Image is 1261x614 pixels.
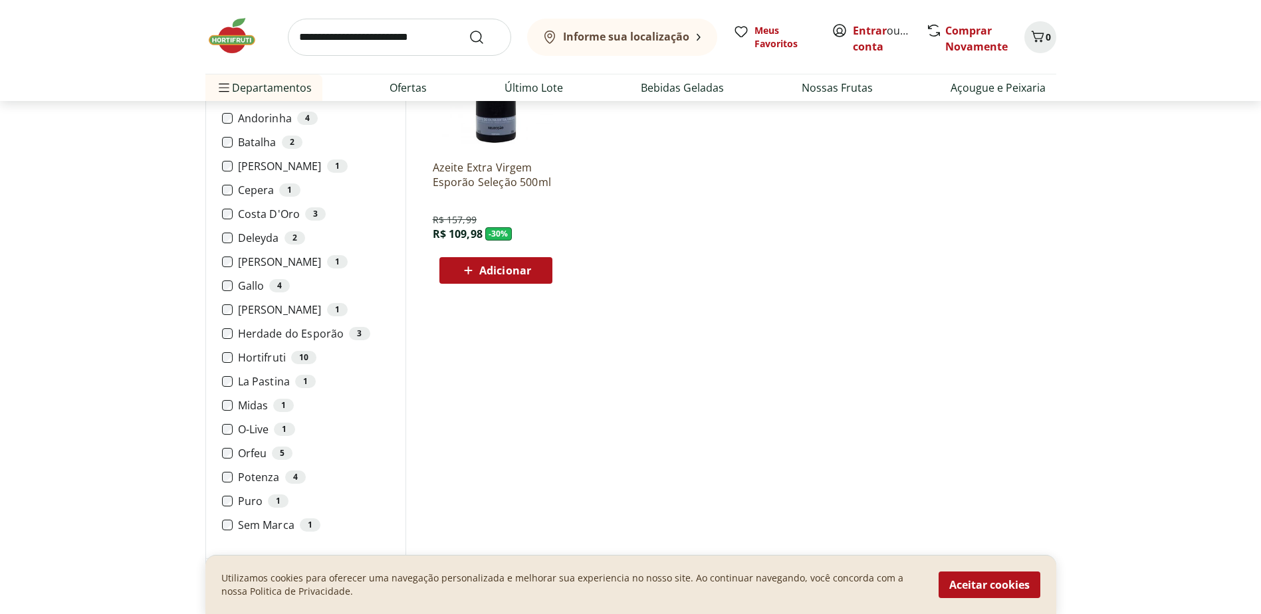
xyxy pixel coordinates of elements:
label: Hortifruti [238,351,390,364]
button: Adicionar [439,257,552,284]
div: 4 [269,279,290,292]
a: Criar conta [853,23,926,54]
label: Midas [238,399,390,412]
div: 1 [327,159,348,173]
span: R$ 157,99 [433,213,477,227]
a: Açougue e Peixaria [951,80,1046,96]
label: Andorinha [238,112,390,125]
button: Submit Search [469,29,501,45]
button: Aceitar cookies [939,571,1040,598]
button: Informe sua localização [527,19,717,56]
label: [PERSON_NAME] [238,303,390,316]
label: Orfeu [238,447,390,460]
div: 3 [349,327,370,340]
div: 1 [279,183,300,197]
div: 10 [291,351,316,364]
div: 4 [297,112,318,125]
a: Entrar [853,23,887,38]
div: Marca [206,88,405,558]
div: 2 [282,136,302,149]
label: Costa D'Oro [238,207,390,221]
a: Ofertas [390,80,427,96]
div: 1 [327,255,348,268]
div: 5 [272,447,292,460]
label: [PERSON_NAME] [238,255,390,268]
span: R$ 109,98 [433,227,483,241]
a: Bebidas Geladas [641,80,724,96]
span: 0 [1046,31,1051,43]
span: ou [853,23,912,54]
label: O-Live [238,423,390,436]
label: La Pastina [238,375,390,388]
div: 1 [295,375,316,388]
a: Último Lote [505,80,563,96]
div: 2 [285,231,305,245]
img: Hortifruti [205,16,272,56]
b: Informe sua localização [563,29,689,44]
p: Utilizamos cookies para oferecer uma navegação personalizada e melhorar sua experiencia no nosso ... [221,571,923,598]
span: Meus Favoritos [754,24,816,51]
label: Sem Marca [238,518,390,532]
a: Meus Favoritos [733,24,816,51]
div: 4 [285,470,306,484]
label: Deleyda [238,231,390,245]
input: search [288,19,511,56]
a: Comprar Novamente [945,23,1008,54]
div: 3 [305,207,326,221]
label: Herdade do Esporão [238,327,390,340]
button: Carrinho [1024,21,1056,53]
span: Adicionar [479,265,531,276]
a: Nossas Frutas [802,80,873,96]
div: 1 [274,423,294,436]
div: 1 [300,518,320,532]
button: Menu [216,72,232,104]
div: 1 [327,303,348,316]
div: 1 [273,399,294,412]
label: Batalha [238,136,390,149]
span: - 30 % [485,227,512,241]
div: 1 [268,494,288,508]
span: Departamentos [216,72,312,104]
label: [PERSON_NAME] [238,159,390,173]
a: Azeite Extra Virgem Esporão Seleção 500ml [433,160,559,189]
label: Cepera [238,183,390,197]
label: Puro [238,494,390,508]
label: Gallo [238,279,390,292]
label: Potenza [238,470,390,484]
